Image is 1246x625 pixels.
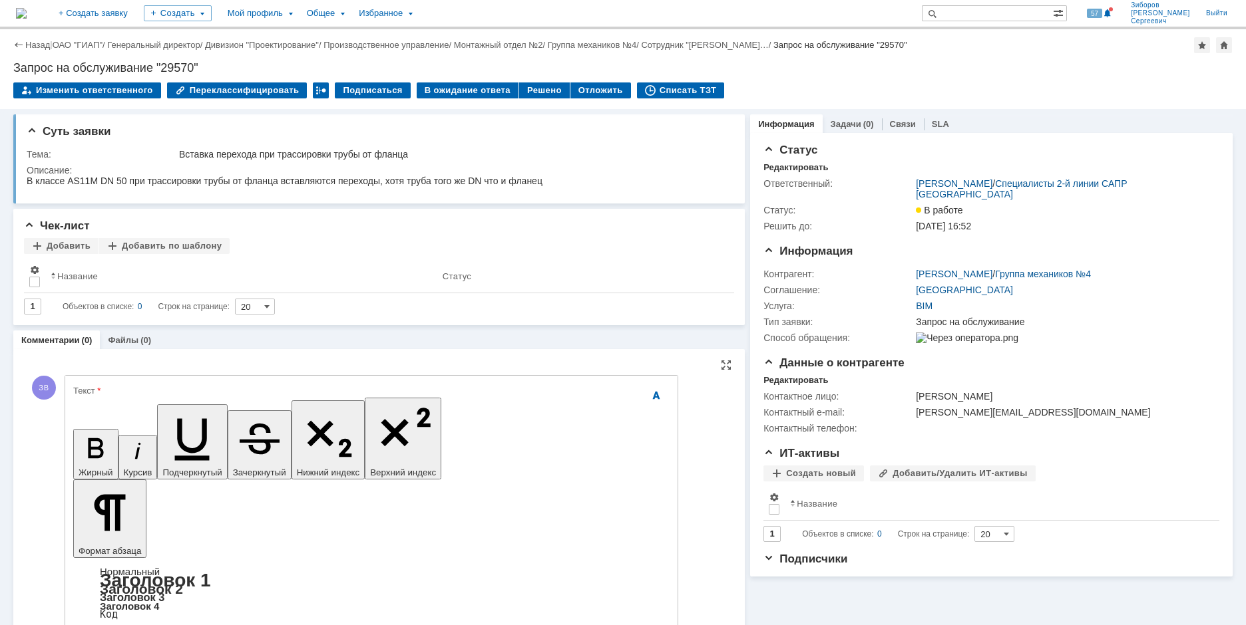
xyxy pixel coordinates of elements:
a: Производственное управление [323,40,449,50]
span: Зачеркнутый [233,467,286,477]
a: Информация [758,119,814,129]
a: Заголовок 1 [100,570,211,590]
div: Вставка перехода при трассировки трубы от фланца [179,149,725,160]
div: (0) [82,335,93,345]
div: Редактировать [763,162,828,173]
a: [GEOGRAPHIC_DATA] [916,285,1013,295]
button: Верхний индекс [365,398,441,479]
a: Связи [890,119,916,129]
a: Код [100,608,118,620]
button: Нижний индекс [292,400,365,479]
button: Жирный [73,429,118,479]
a: Дивизион "Проектирование" [205,40,319,50]
div: Решить до: [763,221,913,231]
button: Формат абзаца [73,479,146,558]
a: Сотрудник "[PERSON_NAME]… [641,40,768,50]
span: Подписчики [763,553,847,565]
a: SLA [932,119,949,129]
div: / [323,40,454,50]
span: Чек-лист [24,219,90,232]
div: Редактировать [763,375,828,386]
div: Контактное лицо: [763,391,913,402]
div: / [916,269,1091,279]
div: / [641,40,773,50]
button: Подчеркнутый [157,404,227,479]
div: 0 [877,526,882,542]
th: Название [45,259,437,293]
a: Задачи [831,119,861,129]
div: Название [57,271,98,281]
div: Описание: [27,165,727,176]
i: Строк на странице: [63,299,230,314]
span: Жирный [79,467,113,477]
span: В работе [916,205,962,215]
span: Зиборов [1131,1,1190,9]
span: ИТ-активы [763,447,839,459]
a: BIM [916,301,933,311]
div: Статус: [763,205,913,215]
button: Зачеркнутый [228,410,292,479]
div: Статус [443,271,471,281]
div: [PERSON_NAME] [916,391,1212,402]
div: Контрагент: [763,269,913,279]
div: Тема: [27,149,176,160]
a: Заголовок 2 [100,581,183,596]
div: / [454,40,548,50]
a: Нормальный [100,566,160,577]
div: | [50,39,52,49]
span: Курсив [124,467,152,477]
a: Перейти на домашнюю страницу [16,8,27,19]
span: Объектов в списке: [802,529,873,539]
div: / [548,40,642,50]
div: / [916,178,1212,199]
span: Суть заявки [27,125,110,138]
div: Соглашение: [763,285,913,295]
div: Работа с массовостью [313,82,329,98]
span: 57 [1087,9,1102,18]
div: Контактный телефон: [763,423,913,434]
div: Запрос на обслуживание "29570" [13,61,1233,74]
a: Назад [25,40,50,50]
a: Заголовок 4 [100,600,159,612]
div: 0 [138,299,142,314]
span: [PERSON_NAME] [1131,9,1190,17]
div: Запрос на обслуживание [916,316,1212,327]
span: Нижний индекс [297,467,360,477]
div: На всю страницу [721,360,731,370]
div: Контактный e-mail: [763,407,913,418]
a: Заголовок 3 [100,591,164,603]
div: (0) [863,119,874,129]
div: Сделать домашней страницей [1216,37,1232,53]
span: [DATE] 16:52 [916,221,971,231]
span: Скрыть панель инструментов [648,388,664,404]
div: Название [797,499,837,509]
div: Услуга: [763,301,913,311]
th: Название [785,487,1209,521]
span: Объектов в списке: [63,302,134,311]
div: (0) [140,335,151,345]
img: Через оператора.png [916,332,1018,343]
div: Создать [144,5,212,21]
span: Расширенный поиск [1053,6,1066,19]
span: Формат абзаца [79,546,141,556]
div: Текст [73,386,667,395]
span: Верхний индекс [370,467,436,477]
span: Сергеевич [1131,17,1190,25]
div: Формат абзаца [73,567,670,619]
a: Специалисты 2-й линии САПР [GEOGRAPHIC_DATA] [916,178,1127,199]
a: [PERSON_NAME] [916,269,992,279]
div: / [205,40,323,50]
a: Группа механиков №4 [995,269,1091,279]
a: Группа механиков №4 [548,40,636,50]
i: Строк на странице: [802,526,969,542]
div: / [107,40,205,50]
a: Монтажный отдел №2 [454,40,543,50]
a: Комментарии [21,335,80,345]
div: Способ обращения: [763,332,913,343]
span: Статус [763,144,817,156]
span: Данные о контрагенте [763,356,905,369]
a: ОАО "ГИАП" [53,40,103,50]
div: / [53,40,108,50]
span: Информация [763,245,853,257]
span: Подчеркнутый [162,467,222,477]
